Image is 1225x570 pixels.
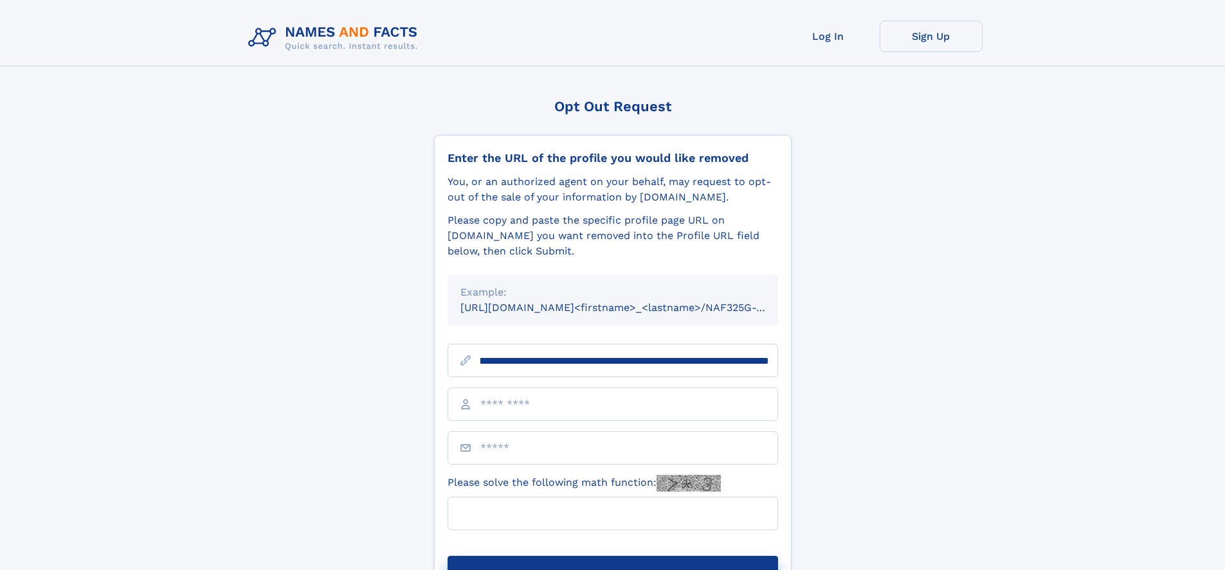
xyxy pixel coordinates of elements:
[448,475,721,492] label: Please solve the following math function:
[243,21,428,55] img: Logo Names and Facts
[448,213,778,259] div: Please copy and paste the specific profile page URL on [DOMAIN_NAME] you want removed into the Pr...
[448,151,778,165] div: Enter the URL of the profile you would like removed
[448,174,778,205] div: You, or an authorized agent on your behalf, may request to opt-out of the sale of your informatio...
[434,98,792,114] div: Opt Out Request
[880,21,983,52] a: Sign Up
[777,21,880,52] a: Log In
[460,301,803,314] small: [URL][DOMAIN_NAME]<firstname>_<lastname>/NAF325G-xxxxxxxx
[460,285,765,300] div: Example:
